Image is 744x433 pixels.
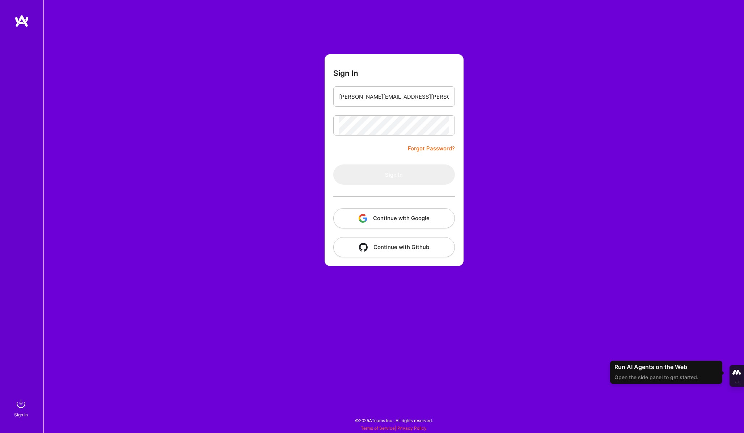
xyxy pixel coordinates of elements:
div: Sign In [14,411,28,419]
div: Open the side panel to get started. [614,373,718,381]
button: Continue with Google [333,208,455,228]
img: logo [14,14,29,27]
a: sign inSign In [15,396,28,419]
img: icon [359,243,368,252]
a: Terms of Service [361,425,395,431]
span: | [361,425,427,431]
img: sign in [14,396,28,411]
div: © 2025 ATeams Inc., All rights reserved. [43,411,744,429]
div: Run AI Agents on the Web [614,364,718,370]
img: icon [359,214,367,223]
h3: Sign In [333,69,358,78]
a: Forgot Password? [408,144,455,153]
button: Sign In [333,164,455,185]
button: Continue with Github [333,237,455,257]
input: Email... [339,87,449,106]
a: Privacy Policy [397,425,427,431]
